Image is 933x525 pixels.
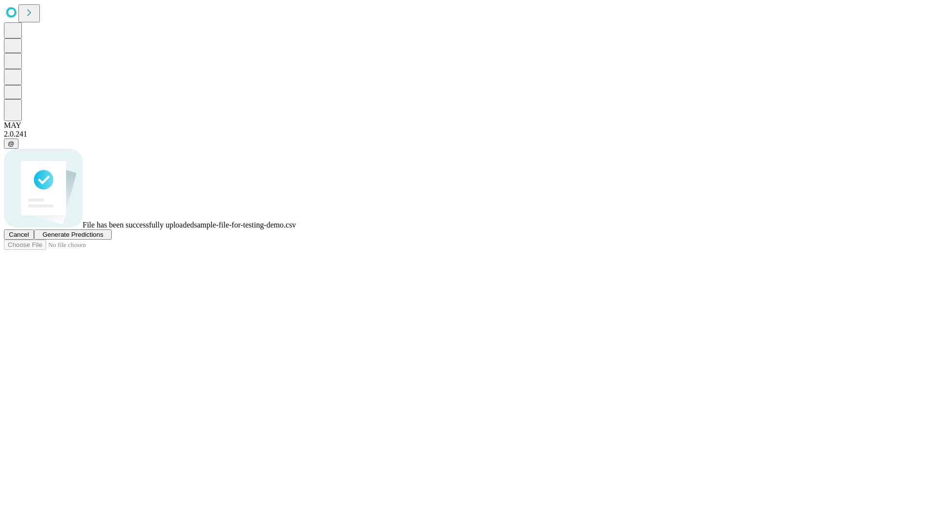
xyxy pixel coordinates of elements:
button: Generate Predictions [34,229,112,240]
span: sample-file-for-testing-demo.csv [194,221,296,229]
span: @ [8,140,15,147]
span: Cancel [9,231,29,238]
button: Cancel [4,229,34,240]
span: File has been successfully uploaded [83,221,194,229]
div: MAY [4,121,929,130]
div: 2.0.241 [4,130,929,139]
span: Generate Predictions [42,231,103,238]
button: @ [4,139,18,149]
